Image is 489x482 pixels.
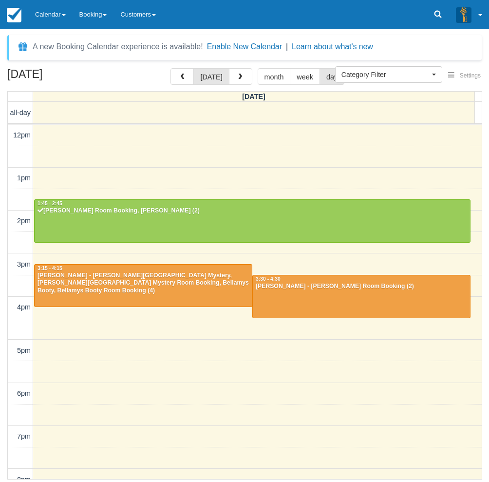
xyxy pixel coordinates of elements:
img: A3 [456,7,471,22]
span: 12pm [13,131,31,139]
span: 3:15 - 4:15 [38,266,62,271]
span: 1:45 - 2:45 [38,201,62,206]
button: Category Filter [335,66,442,83]
span: [DATE] [242,93,265,100]
a: 3:15 - 4:15[PERSON_NAME] - [PERSON_NAME][GEOGRAPHIC_DATA] Mystery, [PERSON_NAME][GEOGRAPHIC_DATA]... [34,264,252,307]
span: all-day [10,109,31,116]
button: day [320,68,344,85]
span: Settings [460,72,481,79]
a: 1:45 - 2:45[PERSON_NAME] Room Booking, [PERSON_NAME] (2) [34,199,470,242]
div: A new Booking Calendar experience is available! [33,41,203,53]
span: | [286,42,288,51]
div: [PERSON_NAME] - [PERSON_NAME][GEOGRAPHIC_DATA] Mystery, [PERSON_NAME][GEOGRAPHIC_DATA] Mystery Ro... [37,272,249,295]
button: Enable New Calendar [207,42,282,52]
span: Category Filter [341,70,430,79]
button: week [290,68,320,85]
button: [DATE] [193,68,229,85]
span: 5pm [17,347,31,354]
button: Settings [442,69,487,83]
span: 1pm [17,174,31,182]
span: 7pm [17,432,31,440]
button: month [258,68,291,85]
div: [PERSON_NAME] - [PERSON_NAME] Room Booking (2) [255,283,468,290]
span: 6pm [17,389,31,397]
span: 3pm [17,260,31,268]
a: Learn about what's new [292,42,373,51]
div: [PERSON_NAME] Room Booking, [PERSON_NAME] (2) [37,207,468,215]
span: 3:30 - 4:30 [256,276,281,282]
span: 2pm [17,217,31,225]
a: 3:30 - 4:30[PERSON_NAME] - [PERSON_NAME] Room Booking (2) [252,275,470,318]
h2: [DATE] [7,68,131,86]
img: checkfront-main-nav-mini-logo.png [7,8,21,22]
span: 4pm [17,303,31,311]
